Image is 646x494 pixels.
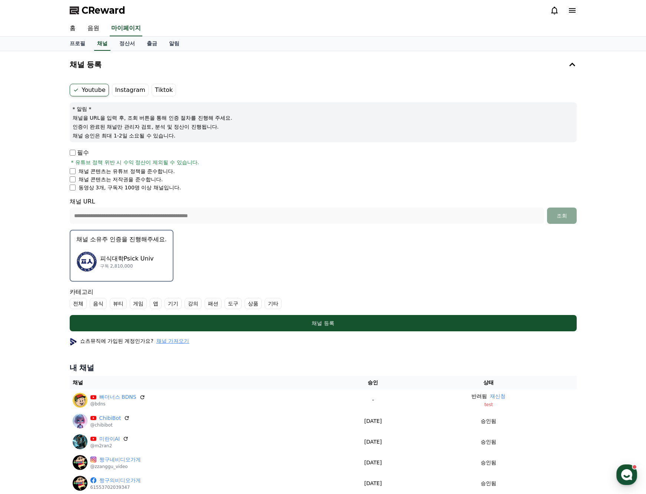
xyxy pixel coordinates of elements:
[163,37,185,51] a: 알림
[70,197,577,224] div: 채널 URL
[73,476,87,491] img: 짱구의비디오가게
[185,298,202,309] label: 강의
[70,338,77,345] img: profile
[82,21,105,36] a: 음원
[82,4,125,16] span: CReward
[152,84,176,96] label: Tiktok
[76,235,167,244] p: 채널 소유주 인증을 진행해주세요.
[90,464,141,470] p: @zzanggu_video
[113,37,141,51] a: 정산서
[73,455,87,470] img: 짱구네비디오가게
[348,480,398,487] p: [DATE]
[73,114,574,122] p: 채널을 URL을 입력 후, 조회 버튼을 통해 인증 절차를 진행해 주세요.
[547,208,577,224] button: 조회
[481,417,496,425] p: 승인됨
[110,21,142,36] a: 마이페이지
[100,254,154,263] p: 피식대학Psick Univ
[165,298,182,309] label: 기기
[99,435,120,443] a: 미란이AI
[70,376,345,389] th: 채널
[73,132,574,139] p: 채널 승인은 최대 1-2일 소요될 수 있습니다.
[79,176,163,183] p: 채널 콘텐츠는 저작권을 준수합니다.
[90,443,129,449] p: @m2ran2
[90,422,130,428] p: @chibibot
[265,298,282,309] label: 기타
[70,362,577,373] h4: 내 채널
[70,60,102,69] h4: 채널 등록
[481,459,496,467] p: 승인됨
[345,376,401,389] th: 승인
[94,37,110,51] a: 채널
[245,298,262,309] label: 상품
[70,148,89,157] p: 필수
[70,288,577,309] div: 카테고리
[85,319,562,327] div: 채널 등록
[64,37,91,51] a: 프로필
[471,392,487,400] p: 반려됨
[225,298,242,309] label: 도구
[90,484,141,490] p: 61553702039347
[70,337,189,345] p: 쇼츠뮤직에 가입된 계정인가요?
[70,298,87,309] label: 전체
[112,84,149,96] label: Instagram
[404,402,573,408] p: test
[348,417,398,425] p: [DATE]
[99,414,121,422] a: ChibiBot
[130,298,147,309] label: 게임
[490,392,506,400] button: 재신청
[348,396,398,404] p: -
[481,438,496,446] p: 승인됨
[73,434,87,449] img: 미란이AI
[110,298,127,309] label: 뷰티
[67,54,580,75] button: 채널 등록
[99,456,141,464] a: 짱구네비디오가게
[73,123,574,130] p: 인증이 완료된 채널만 관리자 검토, 분석 및 정산이 진행됩니다.
[401,376,576,389] th: 상태
[90,401,145,407] p: @bdns
[348,459,398,467] p: [DATE]
[100,263,154,269] p: 구독 2,810,000
[481,480,496,487] p: 승인됨
[205,298,222,309] label: 패션
[550,212,574,219] div: 조회
[70,230,173,282] button: 채널 소유주 인증을 진행해주세요. 피식대학Psick Univ 피식대학Psick Univ 구독 2,810,000
[348,438,398,446] p: [DATE]
[99,393,136,401] a: 빠더너스 BDNS
[76,251,97,272] img: 피식대학Psick Univ
[64,21,82,36] a: 홈
[73,393,87,408] img: 빠더너스 BDNS
[70,84,109,96] label: Youtube
[99,477,141,484] a: 짱구의비디오가게
[141,37,163,51] a: 출금
[90,298,107,309] label: 음식
[79,184,181,191] p: 동영상 3개, 구독자 100명 이상 채널입니다.
[73,414,87,428] img: ChibiBot
[70,315,577,331] button: 채널 등록
[150,298,162,309] label: 앱
[156,337,189,345] button: 채널 가져오기
[71,159,199,166] span: * 유튜브 정책 위반 시 수익 정산이 제외될 수 있습니다.
[70,4,125,16] a: CReward
[79,168,175,175] p: 채널 콘텐츠는 유튜브 정책을 준수합니다.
